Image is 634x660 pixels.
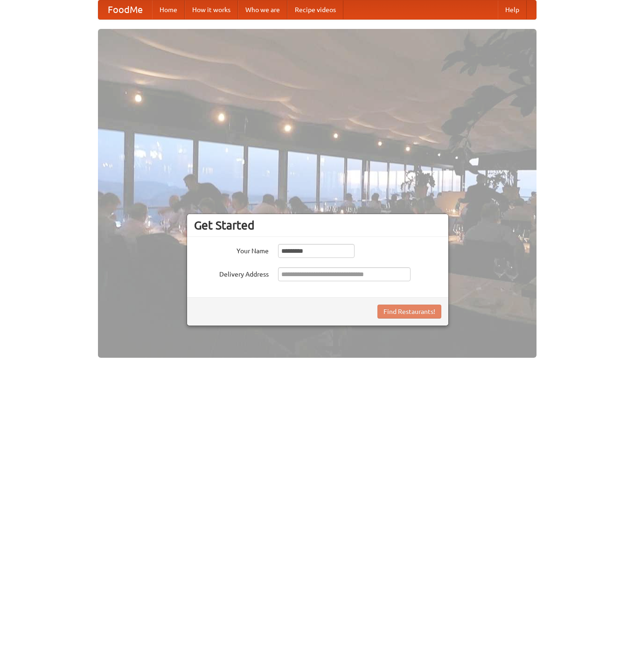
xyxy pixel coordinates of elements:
[377,305,441,319] button: Find Restaurants!
[194,218,441,232] h3: Get Started
[194,267,269,279] label: Delivery Address
[185,0,238,19] a: How it works
[287,0,343,19] a: Recipe videos
[98,0,152,19] a: FoodMe
[498,0,527,19] a: Help
[194,244,269,256] label: Your Name
[152,0,185,19] a: Home
[238,0,287,19] a: Who we are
